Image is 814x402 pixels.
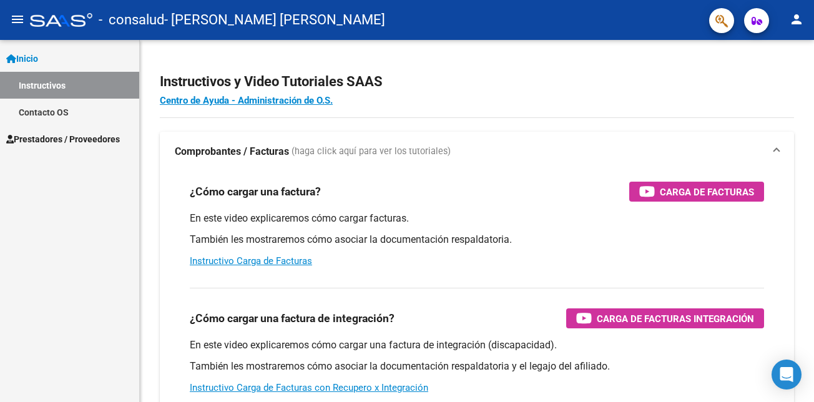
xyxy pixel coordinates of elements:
[190,338,764,352] p: En este video explicaremos cómo cargar una factura de integración (discapacidad).
[6,132,120,146] span: Prestadores / Proveedores
[164,6,385,34] span: - [PERSON_NAME] [PERSON_NAME]
[160,70,794,94] h2: Instructivos y Video Tutoriales SAAS
[160,95,333,106] a: Centro de Ayuda - Administración de O.S.
[190,212,764,225] p: En este video explicaremos cómo cargar facturas.
[597,311,754,326] span: Carga de Facturas Integración
[175,145,289,159] strong: Comprobantes / Facturas
[190,382,428,393] a: Instructivo Carga de Facturas con Recupero x Integración
[190,255,312,267] a: Instructivo Carga de Facturas
[190,183,321,200] h3: ¿Cómo cargar una factura?
[190,310,395,327] h3: ¿Cómo cargar una factura de integración?
[292,145,451,159] span: (haga click aquí para ver los tutoriales)
[10,12,25,27] mat-icon: menu
[190,233,764,247] p: También les mostraremos cómo asociar la documentación respaldatoria.
[660,184,754,200] span: Carga de Facturas
[789,12,804,27] mat-icon: person
[772,360,802,390] div: Open Intercom Messenger
[160,132,794,172] mat-expansion-panel-header: Comprobantes / Facturas (haga click aquí para ver los tutoriales)
[99,6,164,34] span: - consalud
[6,52,38,66] span: Inicio
[190,360,764,373] p: También les mostraremos cómo asociar la documentación respaldatoria y el legajo del afiliado.
[566,308,764,328] button: Carga de Facturas Integración
[629,182,764,202] button: Carga de Facturas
